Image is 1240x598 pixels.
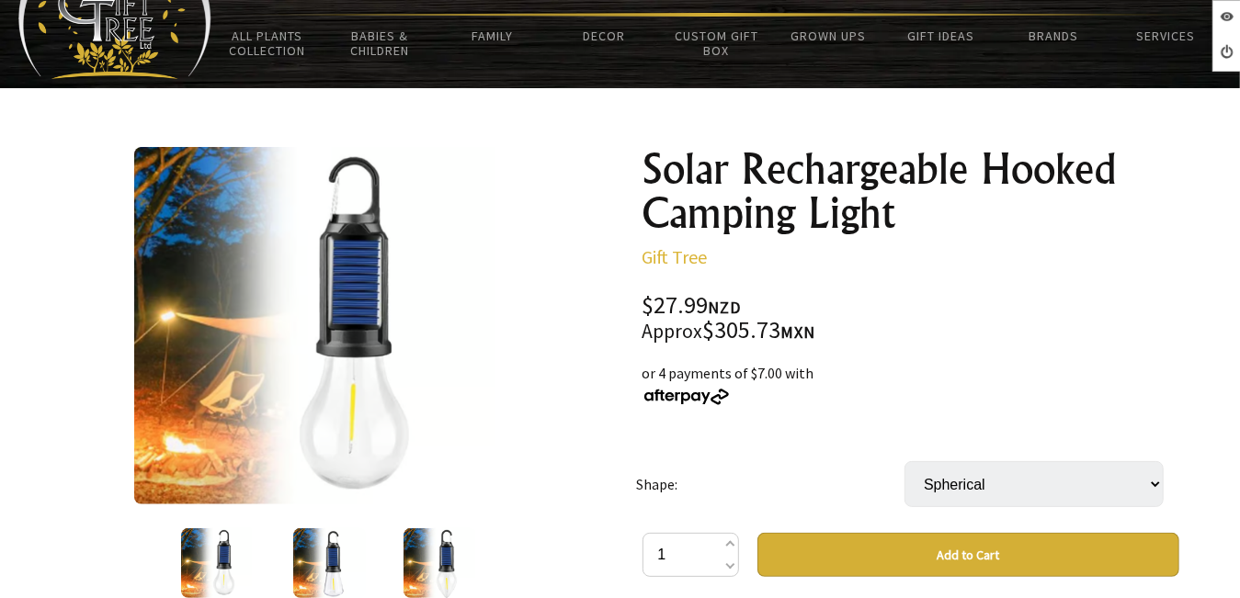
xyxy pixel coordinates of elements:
a: Babies & Children [324,17,436,70]
img: Afterpay [643,389,731,405]
small: Approx [643,319,703,344]
img: Solar Rechargeable Hooked Camping Light [134,147,525,504]
h1: Solar Rechargeable Hooked Camping Light [643,147,1179,235]
img: Solar Rechargeable Hooked Camping Light [404,528,477,598]
span: MXN [781,322,816,343]
button: Add to Cart [757,533,1179,577]
td: Shape: [636,435,904,533]
div: $27.99 $305.73 [643,294,1179,344]
a: Gift Ideas [885,17,997,55]
a: All Plants Collection [211,17,324,70]
a: Brands [997,17,1109,55]
span: NZD [709,297,742,318]
a: Grown Ups [773,17,885,55]
a: Gift Tree [643,245,708,268]
a: Family [436,17,548,55]
a: Services [1109,17,1222,55]
a: Custom Gift Box [660,17,772,70]
a: Decor [548,17,660,55]
img: Solar Rechargeable Hooked Camping Light [181,528,257,598]
img: Solar Rechargeable Hooked Camping Light [293,528,366,598]
div: or 4 payments of $7.00 with [643,362,1179,406]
